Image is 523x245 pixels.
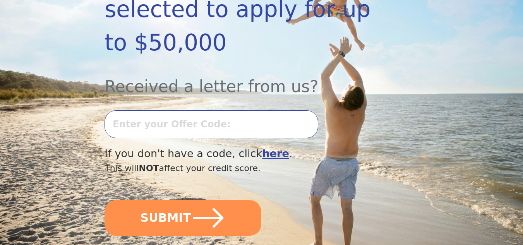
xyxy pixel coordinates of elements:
div: This will affect your credit score. [105,162,371,175]
div: Received a letter from us? [105,60,371,99]
button: SUBMIT [105,200,261,236]
input: Enter your Offer Code: [105,110,318,138]
span: NOT [139,163,159,173]
div: If you don't have a code, click . [105,146,371,162]
a: here [262,147,289,159]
